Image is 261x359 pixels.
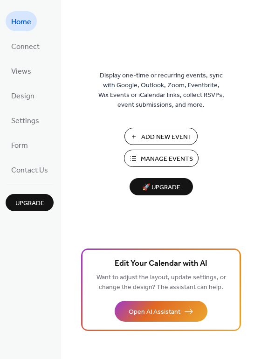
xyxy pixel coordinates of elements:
[6,11,37,31] a: Home
[129,307,180,317] span: Open AI Assistant
[11,114,39,128] span: Settings
[11,89,34,104] span: Design
[6,159,54,179] a: Contact Us
[6,36,45,56] a: Connect
[6,110,45,130] a: Settings
[6,194,54,211] button: Upgrade
[130,178,193,195] button: 🚀 Upgrade
[11,15,31,29] span: Home
[6,61,37,81] a: Views
[11,40,40,54] span: Connect
[141,132,192,142] span: Add New Event
[115,257,207,270] span: Edit Your Calendar with AI
[15,199,44,208] span: Upgrade
[141,154,193,164] span: Manage Events
[6,85,40,105] a: Design
[11,64,31,79] span: Views
[124,128,198,145] button: Add New Event
[98,71,224,110] span: Display one-time or recurring events, sync with Google, Outlook, Zoom, Eventbrite, Wix Events or ...
[124,150,199,167] button: Manage Events
[135,181,187,194] span: 🚀 Upgrade
[11,138,28,153] span: Form
[6,135,34,155] a: Form
[115,301,207,322] button: Open AI Assistant
[96,271,226,294] span: Want to adjust the layout, update settings, or change the design? The assistant can help.
[11,163,48,178] span: Contact Us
